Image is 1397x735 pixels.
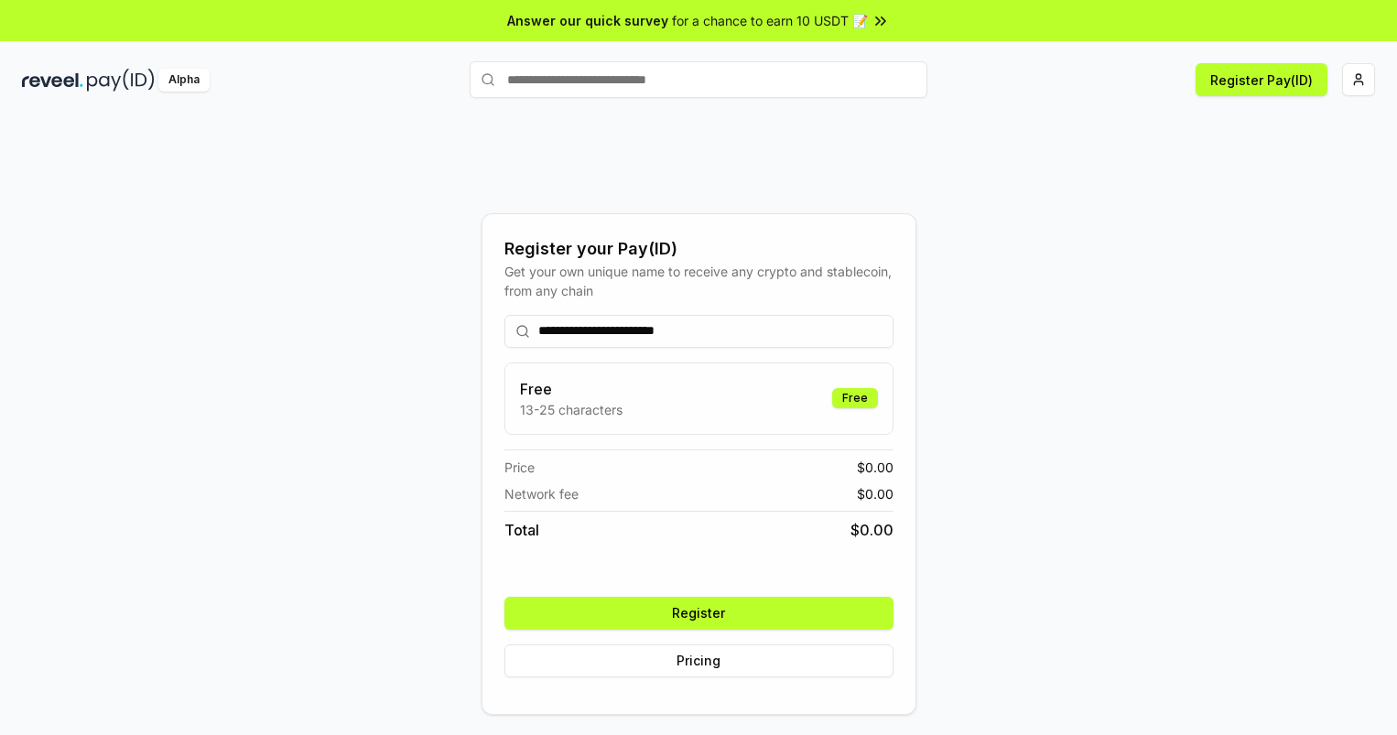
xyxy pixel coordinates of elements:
[672,11,868,30] span: for a chance to earn 10 USDT 📝
[504,644,893,677] button: Pricing
[850,519,893,541] span: $ 0.00
[504,519,539,541] span: Total
[22,69,83,92] img: reveel_dark
[158,69,210,92] div: Alpha
[857,484,893,503] span: $ 0.00
[832,388,878,408] div: Free
[1196,63,1327,96] button: Register Pay(ID)
[504,236,893,262] div: Register your Pay(ID)
[504,484,579,503] span: Network fee
[504,597,893,630] button: Register
[507,11,668,30] span: Answer our quick survey
[87,69,155,92] img: pay_id
[857,458,893,477] span: $ 0.00
[504,262,893,300] div: Get your own unique name to receive any crypto and stablecoin, from any chain
[504,458,535,477] span: Price
[520,378,623,400] h3: Free
[520,400,623,419] p: 13-25 characters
